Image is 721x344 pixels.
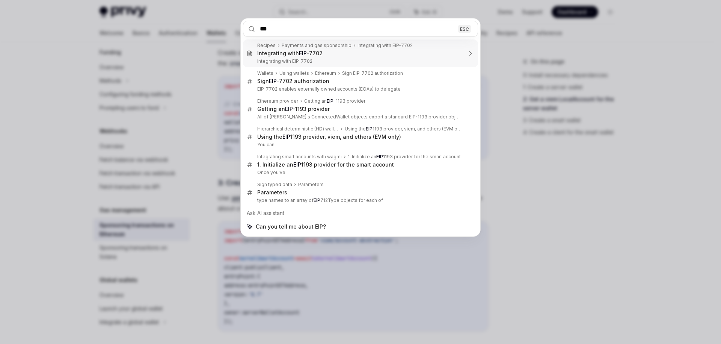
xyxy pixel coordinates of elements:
[285,106,293,112] b: EIP
[357,42,413,48] div: Integrating with EIP-7702
[257,142,462,148] p: You can
[345,126,462,132] div: Using the 1193 provider, viem, and ethers (EVM only)
[342,70,403,76] div: Sign EIP-7702 authorization
[257,50,323,57] div: Integrating with -7702
[257,78,329,85] div: Sign -7702 authorization
[282,133,290,140] b: EIP
[269,78,276,84] b: EIP
[257,154,342,160] div: Integrating smart accounts with wagmi
[257,70,273,76] div: Wallets
[257,161,394,168] div: 1. Initialize an 1193 provider for the smart account
[257,106,330,112] div: Getting an -1193 provider
[314,197,320,203] b: EIP
[282,42,351,48] div: Payments and gas sponsorship
[257,42,276,48] div: Recipes
[257,58,462,64] p: Integrating with EIP-7702
[257,197,462,203] p: type names to an array of 712Type objects for each of
[257,98,298,104] div: Ethereum provider
[293,161,301,168] b: EIP
[257,86,462,92] p: EIP-7702 enables externally owned accounts (EOAs) to delegate
[299,50,306,56] b: EIP
[366,126,373,132] b: EIP
[257,170,462,176] p: Once you've
[315,70,336,76] div: Ethereum
[257,126,339,132] div: Hierarchical deterministic (HD) wallets
[256,223,326,230] span: Can you tell me about EIP?
[257,114,462,120] p: All of [PERSON_NAME]'s ConnectedWallet objects export a standard EIP-1193 provider object. This a...
[257,189,287,196] div: Parameters
[458,25,471,33] div: ESC
[304,98,365,104] div: Getting an -1193 provider
[257,182,292,188] div: Sign typed data
[257,133,401,140] div: Using the 1193 provider, viem, and ethers (EVM only)
[279,70,309,76] div: Using wallets
[327,98,333,104] b: EIP
[243,206,478,220] div: Ask AI assistant
[376,154,383,159] b: EIP
[298,182,324,188] div: Parameters
[348,154,461,160] div: 1. Initialize an 1193 provider for the smart account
